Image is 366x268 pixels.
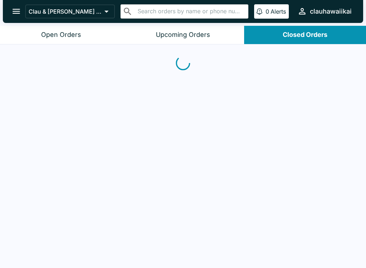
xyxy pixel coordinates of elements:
button: open drawer [7,2,25,20]
div: clauhawaiikai [310,7,352,16]
div: Closed Orders [283,31,327,39]
p: 0 [266,8,269,15]
p: Alerts [271,8,286,15]
input: Search orders by name or phone number [135,6,245,16]
button: clauhawaiikai [295,4,355,19]
div: Open Orders [41,31,81,39]
p: Clau & [PERSON_NAME] Cocina 2 - [US_STATE] Kai [29,8,102,15]
button: Clau & [PERSON_NAME] Cocina 2 - [US_STATE] Kai [25,5,115,18]
div: Upcoming Orders [156,31,210,39]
